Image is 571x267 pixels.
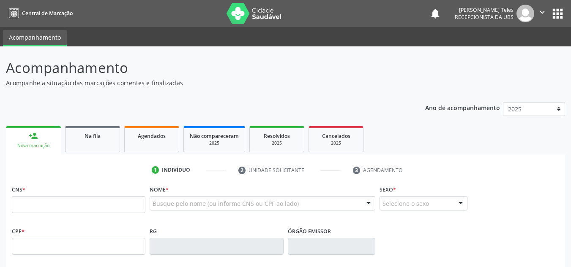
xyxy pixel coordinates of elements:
[455,6,514,13] div: [PERSON_NAME] Teles
[516,5,534,22] img: img
[534,5,550,22] button: 
[12,225,25,238] label: CPF
[22,10,73,17] span: Central de Marcação
[12,183,25,196] label: CNS
[288,225,331,238] label: Órgão emissor
[29,131,38,140] div: person_add
[3,30,67,46] a: Acompanhamento
[150,183,169,196] label: Nome
[455,13,514,21] span: Recepcionista da UBS
[6,6,73,20] a: Central de Marcação
[138,132,166,140] span: Agendados
[6,78,397,87] p: Acompanhe a situação das marcações correntes e finalizadas
[12,143,55,149] div: Nova marcação
[190,132,239,140] span: Não compareceram
[550,6,565,21] button: apps
[315,140,357,146] div: 2025
[425,102,500,113] p: Ano de acompanhamento
[322,132,350,140] span: Cancelados
[429,8,441,19] button: notifications
[256,140,298,146] div: 2025
[152,166,159,174] div: 1
[153,199,299,208] span: Busque pelo nome (ou informe CNS ou CPF ao lado)
[538,8,547,17] i: 
[380,183,396,196] label: Sexo
[264,132,290,140] span: Resolvidos
[382,199,429,208] span: Selecione o sexo
[6,57,397,78] p: Acompanhamento
[190,140,239,146] div: 2025
[85,132,101,140] span: Na fila
[150,225,157,238] label: RG
[162,166,190,174] div: Indivíduo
